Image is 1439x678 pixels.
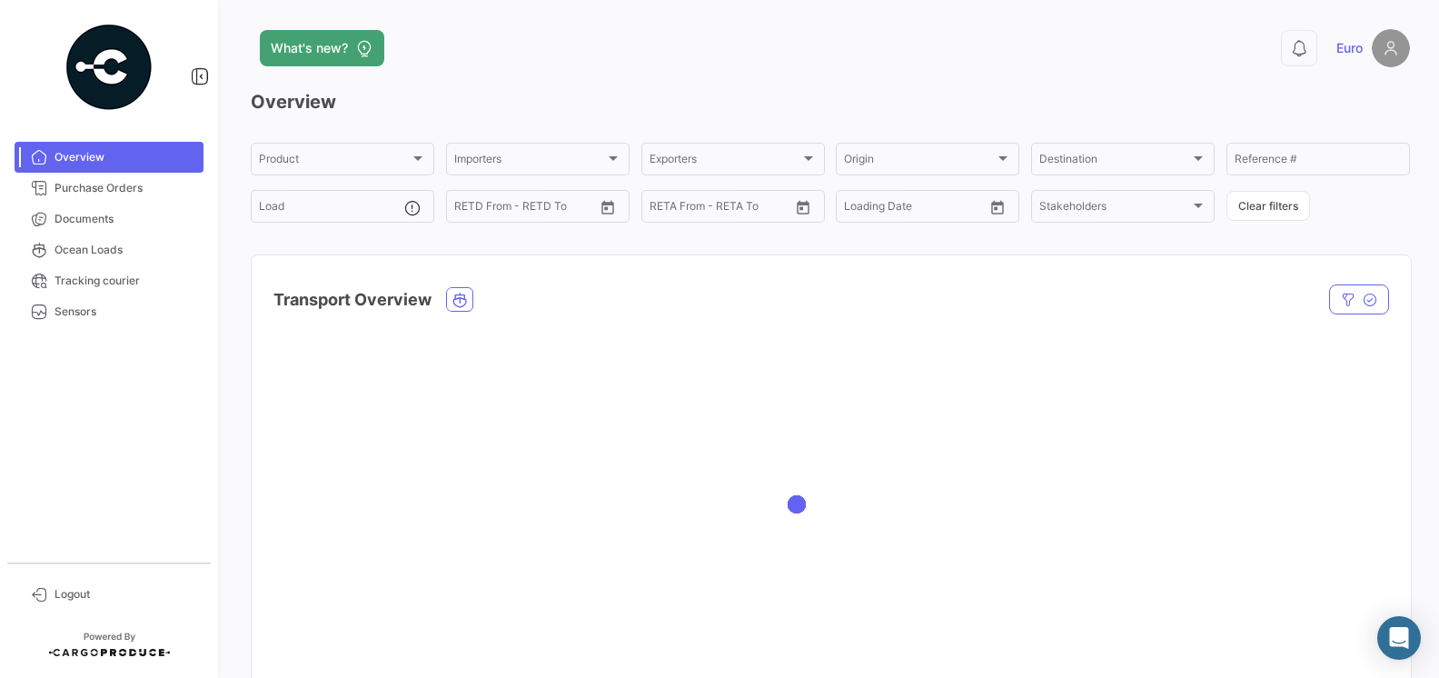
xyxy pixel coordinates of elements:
[492,203,559,215] input: To
[984,194,1011,221] button: Open calendar
[447,288,472,311] button: Ocean
[55,586,196,603] span: Logout
[844,155,995,168] span: Origin
[1226,191,1310,221] button: Clear filters
[1039,155,1190,168] span: Destination
[688,203,754,215] input: To
[271,39,348,57] span: What's new?
[15,296,203,327] a: Sensors
[650,203,675,215] input: From
[64,22,154,113] img: powered-by.png
[15,234,203,265] a: Ocean Loads
[454,203,480,215] input: From
[650,155,800,168] span: Exporters
[55,149,196,165] span: Overview
[273,287,432,313] h4: Transport Overview
[789,194,817,221] button: Open calendar
[251,89,1410,115] h3: Overview
[844,203,869,215] input: From
[15,204,203,234] a: Documents
[55,211,196,227] span: Documents
[55,304,196,320] span: Sensors
[454,155,605,168] span: Importers
[594,194,621,221] button: Open calendar
[15,142,203,173] a: Overview
[1372,29,1410,67] img: placeholder-user.png
[55,273,196,289] span: Tracking courier
[1039,203,1190,215] span: Stakeholders
[15,173,203,204] a: Purchase Orders
[15,265,203,296] a: Tracking courier
[1336,39,1363,57] span: Euro
[1377,616,1421,660] div: Abrir Intercom Messenger
[55,180,196,196] span: Purchase Orders
[259,155,410,168] span: Product
[260,30,384,66] button: What's new?
[55,242,196,258] span: Ocean Loads
[882,203,948,215] input: To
